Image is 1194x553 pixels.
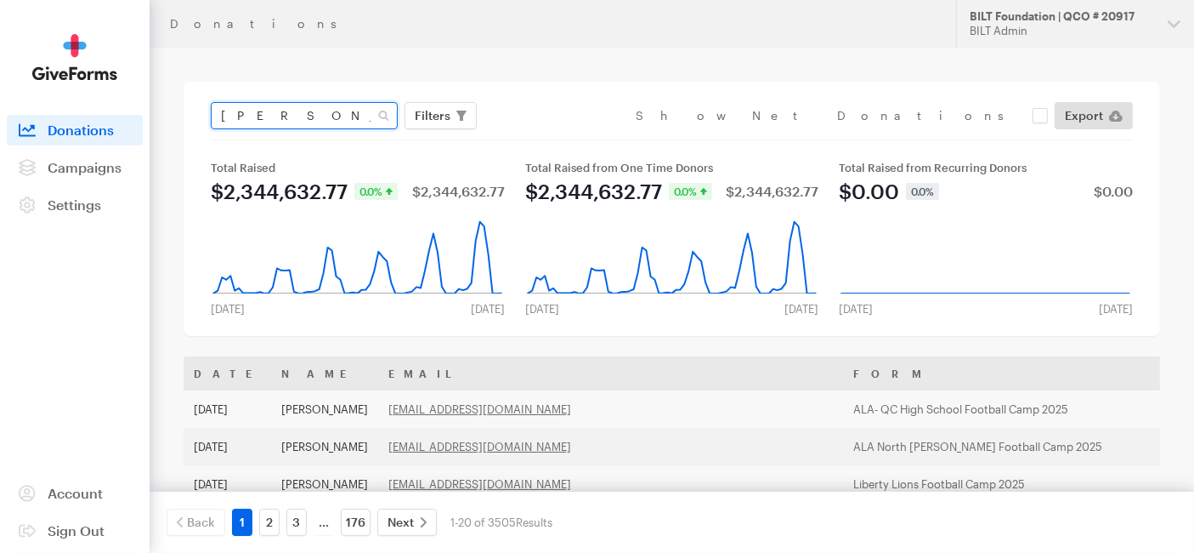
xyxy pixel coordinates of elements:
div: $0.00 [839,181,899,202]
a: [EMAIL_ADDRESS][DOMAIN_NAME] [388,477,571,491]
div: $2,344,632.77 [525,181,662,202]
div: Total Raised from Recurring Donors [839,161,1133,174]
a: Account [7,478,143,509]
td: [PERSON_NAME] [271,428,378,465]
button: Filters [405,102,477,129]
td: [DATE] [184,391,271,428]
td: [DATE] [184,428,271,465]
a: [EMAIL_ADDRESS][DOMAIN_NAME] [388,402,571,416]
div: [DATE] [1089,302,1143,316]
th: Email [378,356,843,391]
a: Campaigns [7,152,143,183]
td: [DATE] [184,465,271,503]
a: Settings [7,190,143,220]
div: [DATE] [774,302,829,316]
div: 0.0% [354,183,398,200]
span: Settings [48,197,101,213]
span: Account [48,485,103,501]
a: 176 [341,509,371,536]
div: $2,344,632.77 [726,185,818,198]
th: Name [271,356,378,391]
div: Total Raised [211,161,505,174]
span: Next [388,512,414,533]
div: Total Raised from One Time Donors [525,161,819,174]
div: $2,344,632.77 [211,181,348,202]
span: Filters [415,105,450,126]
th: Form [843,356,1167,391]
span: Campaigns [48,159,122,175]
div: $2,344,632.77 [412,185,505,198]
td: [PERSON_NAME] [271,465,378,503]
a: Donations [7,115,143,145]
input: Search Name & Email [211,102,398,129]
div: 0.0% [906,183,939,200]
div: [DATE] [461,302,515,316]
a: Export [1055,102,1133,129]
span: Export [1065,105,1103,126]
div: 1-20 of 3505 [450,509,552,536]
div: BILT Admin [970,24,1154,38]
a: 3 [286,509,307,536]
div: BILT Foundation | QCO # 20917 [970,9,1154,24]
td: Liberty Lions Football Camp 2025 [843,465,1167,503]
div: [DATE] [829,302,883,316]
div: 0.0% [669,183,712,200]
a: Sign Out [7,516,143,546]
span: Sign Out [48,522,105,539]
a: 2 [259,509,280,536]
td: ALA- QC High School Football Camp 2025 [843,391,1167,428]
td: [PERSON_NAME] [271,391,378,428]
span: Donations [48,122,114,138]
div: [DATE] [201,302,255,316]
td: ALA North [PERSON_NAME] Football Camp 2025 [843,428,1167,465]
span: Results [516,516,552,529]
div: $0.00 [1094,185,1133,198]
a: Next [377,509,437,536]
div: [DATE] [515,302,569,316]
img: GiveForms [32,34,117,81]
a: [EMAIL_ADDRESS][DOMAIN_NAME] [388,440,571,453]
th: Date [184,356,271,391]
